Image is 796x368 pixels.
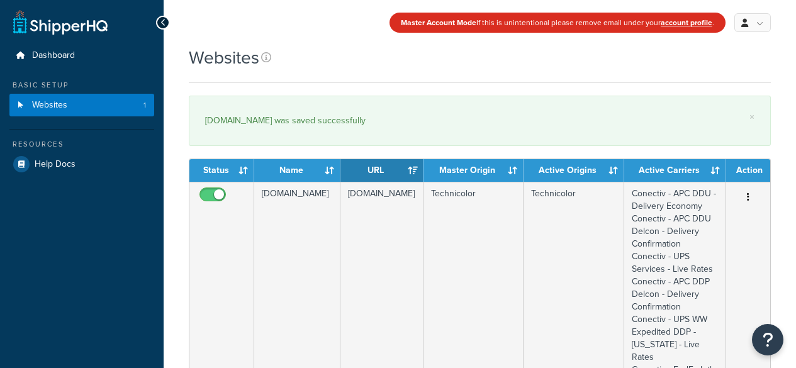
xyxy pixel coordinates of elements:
[423,159,524,182] th: Master Origin: activate to sort column ascending
[9,44,154,67] a: Dashboard
[13,9,108,35] a: ShipperHQ Home
[9,139,154,150] div: Resources
[726,159,770,182] th: Action
[752,324,783,355] button: Open Resource Center
[32,50,75,61] span: Dashboard
[9,153,154,176] a: Help Docs
[32,100,67,111] span: Websites
[661,17,712,28] a: account profile
[35,159,76,170] span: Help Docs
[9,94,154,117] li: Websites
[189,45,259,70] h1: Websites
[205,112,754,130] div: [DOMAIN_NAME] was saved successfully
[9,94,154,117] a: Websites 1
[254,159,340,182] th: Name: activate to sort column ascending
[401,17,476,28] strong: Master Account Mode
[749,112,754,122] a: ×
[524,159,624,182] th: Active Origins: activate to sort column ascending
[390,13,726,33] div: If this is unintentional please remove email under your .
[340,159,423,182] th: URL: activate to sort column ascending
[9,80,154,91] div: Basic Setup
[143,100,146,111] span: 1
[189,159,254,182] th: Status: activate to sort column ascending
[624,159,726,182] th: Active Carriers: activate to sort column ascending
